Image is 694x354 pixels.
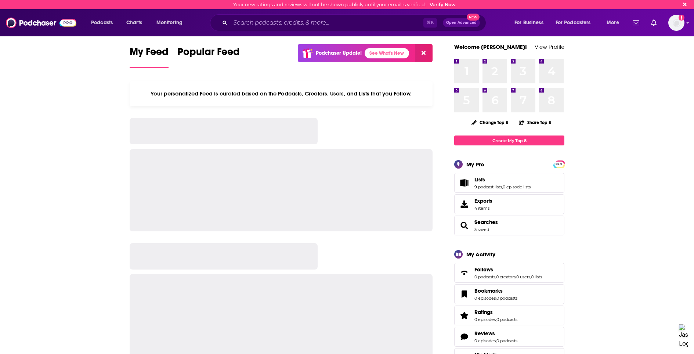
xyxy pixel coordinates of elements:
[496,338,496,343] span: ,
[474,176,485,183] span: Lists
[454,306,564,325] span: Ratings
[474,184,502,189] a: 9 podcast lists
[474,176,531,183] a: Lists
[474,198,492,204] span: Exports
[496,317,496,322] span: ,
[516,274,530,279] a: 0 users
[518,115,552,130] button: Share Top 8
[474,338,496,343] a: 0 episodes
[466,161,484,168] div: My Pro
[365,48,409,58] a: See What's New
[443,18,480,27] button: Open AdvancedNew
[457,310,471,321] a: Ratings
[457,289,471,299] a: Bookmarks
[457,332,471,342] a: Reviews
[496,296,496,301] span: ,
[122,17,147,29] a: Charts
[474,206,492,211] span: 4 items
[151,17,192,29] button: open menu
[86,17,122,29] button: open menu
[509,17,553,29] button: open menu
[474,330,517,337] a: Reviews
[503,184,531,189] a: 0 episode lists
[495,274,496,279] span: ,
[457,220,471,231] a: Searches
[457,268,471,278] a: Follows
[474,274,495,279] a: 0 podcasts
[126,18,142,28] span: Charts
[630,17,642,29] a: Show notifications dropdown
[474,296,496,301] a: 0 episodes
[454,136,564,145] a: Create My Top 8
[496,317,517,322] a: 0 podcasts
[454,284,564,304] span: Bookmarks
[177,46,240,68] a: Popular Feed
[130,81,433,106] div: Your personalized Feed is curated based on the Podcasts, Creators, Users, and Lists that you Follow.
[668,15,684,31] button: Show profile menu
[648,17,659,29] a: Show notifications dropdown
[430,2,456,7] a: Verify Now
[454,173,564,193] span: Lists
[530,274,531,279] span: ,
[679,15,684,21] svg: Email not verified
[454,43,527,50] a: Welcome [PERSON_NAME]!
[457,178,471,188] a: Lists
[474,219,498,225] a: Searches
[535,43,564,50] a: View Profile
[474,266,493,273] span: Follows
[474,288,517,294] a: Bookmarks
[423,18,437,28] span: ⌘ K
[556,18,591,28] span: For Podcasters
[502,184,503,189] span: ,
[217,14,493,31] div: Search podcasts, credits, & more...
[496,338,517,343] a: 0 podcasts
[454,194,564,214] a: Exports
[474,309,493,315] span: Ratings
[474,227,489,232] a: 3 saved
[91,18,113,28] span: Podcasts
[177,46,240,62] span: Popular Feed
[474,288,503,294] span: Bookmarks
[466,251,495,258] div: My Activity
[6,16,76,30] img: Podchaser - Follow, Share and Rate Podcasts
[554,161,563,167] a: PRO
[554,162,563,167] span: PRO
[457,199,471,209] span: Exports
[316,50,362,56] p: Podchaser Update!
[551,17,601,29] button: open menu
[454,216,564,235] span: Searches
[130,46,169,68] a: My Feed
[130,46,169,62] span: My Feed
[454,263,564,283] span: Follows
[474,317,496,322] a: 0 episodes
[496,274,516,279] a: 0 creators
[601,17,628,29] button: open menu
[233,2,456,7] div: Your new ratings and reviews will not be shown publicly until your email is verified.
[230,17,423,29] input: Search podcasts, credits, & more...
[668,15,684,31] img: User Profile
[668,15,684,31] span: Logged in as kevinscottsmith
[607,18,619,28] span: More
[474,266,542,273] a: Follows
[467,14,480,21] span: New
[531,274,542,279] a: 0 lists
[514,18,543,28] span: For Business
[474,330,495,337] span: Reviews
[496,296,517,301] a: 0 podcasts
[467,118,513,127] button: Change Top 8
[474,309,517,315] a: Ratings
[156,18,182,28] span: Monitoring
[454,327,564,347] span: Reviews
[446,21,477,25] span: Open Advanced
